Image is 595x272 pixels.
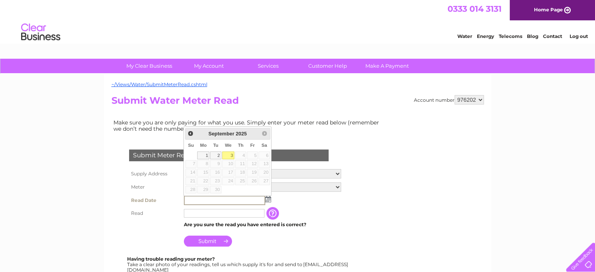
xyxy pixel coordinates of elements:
span: Friday [250,143,255,148]
span: Thursday [238,143,243,148]
a: ~/Views/Water/SubmitMeterRead.cshtml [111,81,207,87]
div: Clear Business is a trading name of Verastar Limited (registered in [GEOGRAPHIC_DATA] No. 3667643... [113,4,483,38]
h2: Submit Water Meter Read [111,95,484,110]
a: My Clear Business [117,59,182,73]
a: Prev [186,129,195,138]
img: ... [265,196,271,202]
span: Saturday [261,143,267,148]
span: Monday [200,143,207,148]
td: Are you sure the read you have entered is correct? [182,220,343,230]
img: logo.png [21,20,61,44]
a: Telecoms [499,33,522,39]
span: Tuesday [213,143,218,148]
a: 0333 014 3131 [448,4,502,14]
a: Services [236,59,300,73]
th: Meter [127,180,182,194]
a: 2 [210,151,221,159]
th: Supply Address [127,167,182,180]
a: Contact [543,33,562,39]
b: Having trouble reading your meter? [127,256,215,262]
a: Blog [527,33,538,39]
a: Energy [477,33,494,39]
a: Water [457,33,472,39]
span: Prev [187,130,194,137]
th: Read [127,207,182,220]
a: Make A Payment [355,59,419,73]
a: My Account [176,59,241,73]
input: Submit [184,236,232,247]
div: Account number [414,95,484,104]
span: Sunday [188,143,194,148]
a: 3 [222,151,235,159]
a: Log out [569,33,588,39]
th: Read Date [127,194,182,207]
a: 1 [197,151,209,159]
td: Make sure you are only paying for what you use. Simply enter your meter read below (remember we d... [111,117,385,134]
a: Customer Help [295,59,360,73]
span: 2025 [235,131,246,137]
span: September [209,131,234,137]
span: Wednesday [225,143,232,148]
input: Information [266,207,280,220]
div: Submit Meter Read [129,150,329,161]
